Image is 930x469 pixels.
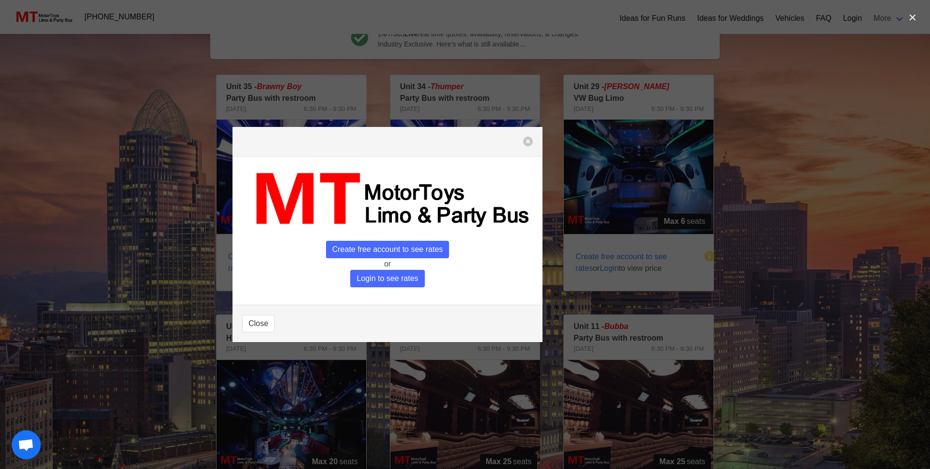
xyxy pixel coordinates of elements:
[242,258,533,270] p: or
[326,241,449,258] span: Create free account to see rates
[12,430,41,459] a: Open chat
[350,270,424,287] span: Login to see rates
[242,315,275,332] button: Close
[248,318,268,329] span: Close
[242,166,533,233] img: MT_logo_name.png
